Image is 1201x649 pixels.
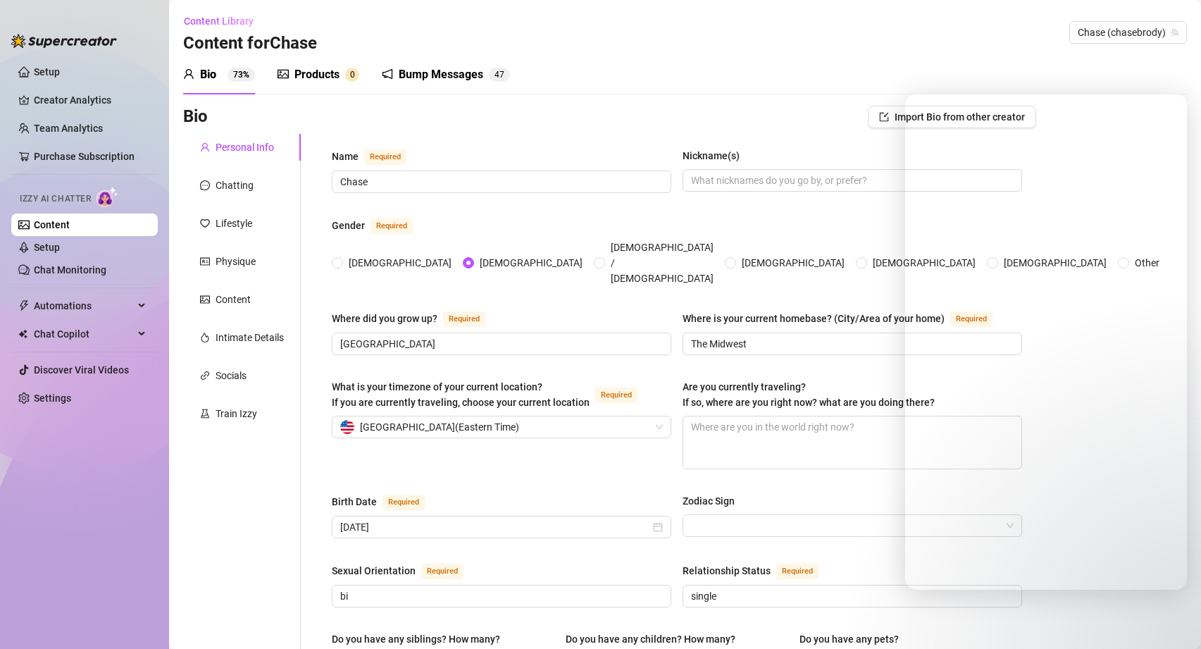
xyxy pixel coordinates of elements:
div: Where is your current homebase? (City/Area of your home) [683,311,945,326]
label: Where is your current homebase? (City/Area of your home) [683,310,1008,327]
input: Nickname(s) [691,173,1011,188]
img: us [340,420,354,434]
span: Required [364,149,406,165]
sup: 47 [489,68,510,82]
div: Gender [332,218,365,233]
div: Socials [216,368,247,383]
span: Required [421,564,463,579]
input: Sexual Orientation [340,588,660,604]
span: Required [443,311,485,327]
div: Birth Date [332,494,377,509]
span: What is your timezone of your current location? If you are currently traveling, choose your curre... [332,381,590,408]
div: Zodiac Sign [683,493,735,509]
a: Discover Viral Videos [34,364,129,376]
iframe: Intercom live chat [1153,601,1187,635]
input: Relationship Status [691,588,1011,604]
img: AI Chatter [97,187,118,207]
span: Izzy AI Chatter [20,192,91,206]
label: Nickname(s) [683,148,749,163]
div: Bump Messages [399,66,483,83]
div: Lifestyle [216,216,252,231]
span: [DEMOGRAPHIC_DATA] [474,255,588,271]
div: Name [332,149,359,164]
a: Creator Analytics [34,89,147,111]
span: [DEMOGRAPHIC_DATA] [867,255,981,271]
label: Gender [332,217,428,234]
label: Name [332,148,422,165]
button: Import Bio from other creator [868,106,1036,128]
div: Do you have any siblings? How many? [332,631,500,647]
a: Content [34,219,70,230]
label: Do you have any siblings? How many? [332,631,510,647]
span: Required [371,218,413,234]
span: user [200,142,210,152]
input: Name [340,174,660,190]
label: Where did you grow up? [332,310,501,327]
input: Where is your current homebase? (City/Area of your home) [691,336,1011,352]
div: Nickname(s) [683,148,740,163]
span: Chase (chasebrody) [1078,22,1178,43]
label: Relationship Status [683,562,834,579]
span: picture [278,68,289,80]
span: [GEOGRAPHIC_DATA] ( Eastern Time ) [360,416,519,438]
span: team [1171,28,1179,37]
a: Setup [34,242,60,253]
div: Bio [200,66,216,83]
input: Birth Date [340,519,650,535]
img: Chat Copilot [18,329,27,339]
span: fire [200,333,210,342]
label: Birth Date [332,493,440,510]
span: Automations [34,295,134,317]
span: user [183,68,194,80]
span: 4 [494,70,499,80]
span: heart [200,218,210,228]
span: Content Library [184,16,254,27]
div: Sexual Orientation [332,563,416,579]
h3: Content for Chase [183,32,317,55]
span: thunderbolt [18,300,30,311]
label: Do you have any children? How many? [566,631,745,647]
div: Personal Info [216,140,274,155]
input: Where did you grow up? [340,336,660,352]
div: Where did you grow up? [332,311,437,326]
span: Import Bio from other creator [895,111,1025,123]
div: Relationship Status [683,563,771,579]
span: [DEMOGRAPHIC_DATA] / [DEMOGRAPHIC_DATA] [605,240,719,286]
div: Intimate Details [216,330,284,345]
span: experiment [200,409,210,419]
sup: 73% [228,68,255,82]
span: 7 [499,70,504,80]
span: [DEMOGRAPHIC_DATA] [736,255,850,271]
span: [DEMOGRAPHIC_DATA] [343,255,457,271]
span: import [879,112,889,122]
span: Required [776,564,819,579]
div: Chatting [216,178,254,193]
div: Physique [216,254,256,269]
sup: 0 [345,68,359,82]
h3: Bio [183,106,208,128]
span: Chat Copilot [34,323,134,345]
div: Products [294,66,340,83]
label: Zodiac Sign [683,493,745,509]
label: Do you have any pets? [799,631,909,647]
div: Do you have any pets? [799,631,899,647]
div: Content [216,292,251,307]
span: Are you currently traveling? If so, where are you right now? what are you doing there? [683,381,935,408]
span: link [200,371,210,381]
a: Purchase Subscription [34,145,147,168]
div: Train Izzy [216,406,257,421]
button: Content Library [183,10,265,32]
span: Required [382,495,425,510]
iframe: Intercom live chat [905,94,1187,590]
img: logo-BBDzfeDw.svg [11,34,117,48]
span: picture [200,295,210,304]
span: message [200,180,210,190]
a: Team Analytics [34,123,103,134]
a: Settings [34,393,71,404]
label: Sexual Orientation [332,562,479,579]
span: idcard [200,256,210,266]
span: Required [595,388,637,403]
a: Chat Monitoring [34,264,106,276]
div: Do you have any children? How many? [566,631,735,647]
a: Setup [34,66,60,78]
